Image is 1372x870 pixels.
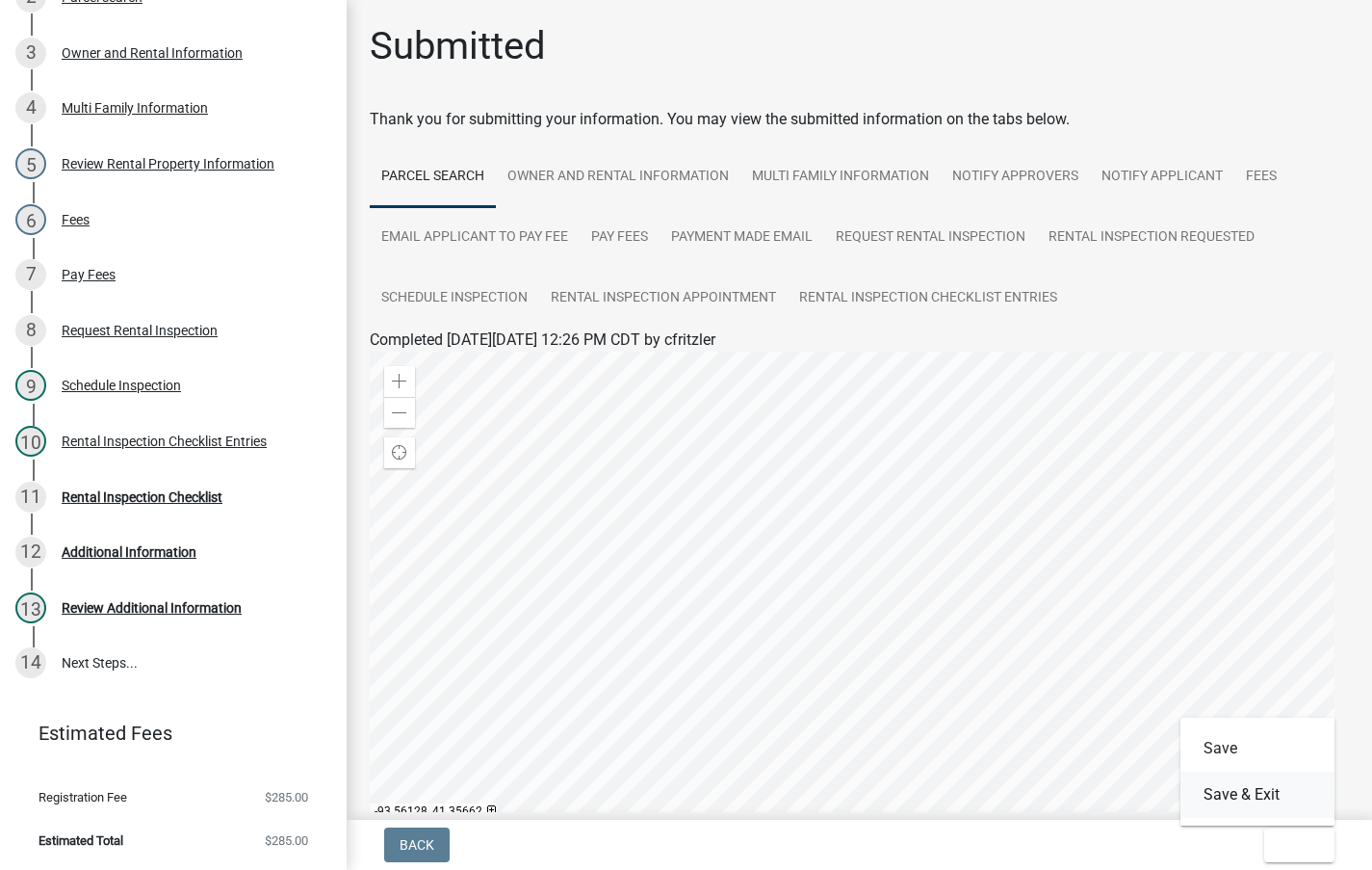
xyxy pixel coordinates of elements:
[15,148,46,179] div: 5
[740,146,941,208] a: Multi Family Information
[370,108,1349,131] div: Thank you for submitting your information. You may view the submitted information on the tabs below.
[39,791,127,804] span: Registration Fee
[1280,837,1307,853] span: Exit
[15,647,46,678] div: 14
[15,426,46,457] div: 10
[941,146,1090,208] a: Notify Approvers
[660,207,824,269] a: Payment Made Email
[370,23,546,69] h1: Submitted
[15,593,46,623] div: 13
[15,92,46,123] div: 4
[370,268,539,330] a: Schedule Inspection
[265,791,308,804] span: $285.00
[15,482,46,513] div: 11
[788,268,1069,330] a: Rental Inspection Checklist Entries
[1264,828,1334,862] button: Exit
[384,366,415,397] div: Zoom in
[39,834,123,847] span: Estimated Total
[496,146,740,208] a: Owner and Rental Information
[384,828,450,862] button: Back
[62,601,242,615] div: Review Additional Information
[62,490,222,504] div: Rental Inspection Checklist
[15,204,46,235] div: 6
[384,437,415,468] div: Find my location
[384,397,415,428] div: Zoom out
[370,146,496,208] a: Parcel search
[15,259,46,290] div: 7
[1180,718,1334,826] div: Exit
[824,207,1037,269] a: Request Rental Inspection
[265,834,308,847] span: $285.00
[15,714,316,752] a: Estimated Fees
[62,101,208,115] div: Multi Family Information
[62,157,274,171] div: Review Rental Property Information
[1090,146,1234,208] a: Notify Applicant
[370,330,715,349] span: Completed [DATE][DATE] 12:26 PM CDT by cfritzler
[15,370,46,401] div: 9
[62,268,116,281] div: Pay Fees
[62,379,181,392] div: Schedule Inspection
[62,324,218,337] div: Request Rental Inspection
[580,207,660,269] a: Pay Fees
[400,837,434,853] span: Back
[62,545,196,559] div: Additional Information
[1180,725,1334,772] button: Save
[62,46,243,60] div: Owner and Rental Information
[15,315,46,346] div: 8
[15,38,46,68] div: 3
[1037,207,1266,269] a: Rental Inspection Requested
[370,207,580,269] a: Email Applicant to Pay Fee
[539,268,788,330] a: Rental Inspection Appointment
[15,537,46,567] div: 12
[62,435,267,448] div: Rental Inspection Checklist Entries
[1180,772,1334,818] button: Save & Exit
[1234,146,1288,208] a: Fees
[62,213,90,226] div: Fees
